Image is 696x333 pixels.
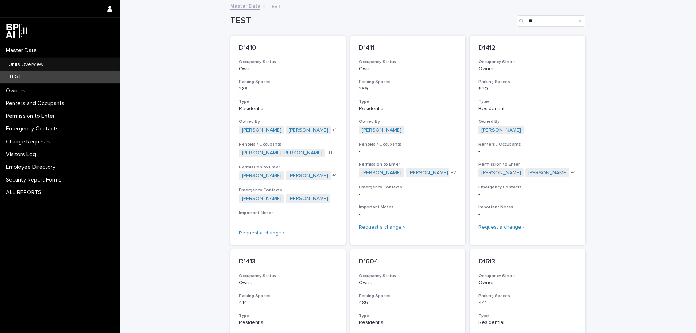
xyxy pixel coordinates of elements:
h3: Occupancy Status [239,59,337,65]
a: [PERSON_NAME] [242,196,281,202]
a: [PERSON_NAME] [242,127,281,133]
p: 441 [478,300,577,306]
h3: Type [239,99,337,105]
input: Search [517,15,585,27]
p: - [478,149,577,155]
p: ALL REPORTS [3,189,47,196]
p: Residential [359,106,457,112]
a: Master Data [230,1,260,10]
h3: Occupancy Status [478,273,577,279]
span: + 1 [328,151,332,155]
h3: Important Notes [478,204,577,210]
p: Owners [3,87,31,94]
h3: Occupancy Status [478,59,577,65]
h3: Renters / Occupants [239,142,337,147]
p: Owner [359,66,457,72]
a: [PERSON_NAME] [528,170,568,176]
h3: Type [478,99,577,105]
h3: Permission to Enter [239,165,337,170]
p: - [359,149,457,155]
img: dwgmcNfxSF6WIOOXiGgu [6,24,27,38]
span: + 4 [571,171,576,175]
h3: Parking Spaces [478,79,577,85]
p: D1613 [478,258,577,266]
p: Emergency Contacts [3,125,65,132]
a: [PERSON_NAME] [289,127,328,133]
a: [PERSON_NAME] [409,170,448,176]
p: 630 [478,86,577,92]
h3: Renters / Occupants [359,142,457,147]
a: Request a change › [359,225,405,230]
p: D1412 [478,44,577,52]
p: Permission to Enter [3,113,61,120]
p: Residential [478,320,577,326]
a: [PERSON_NAME] [362,170,401,176]
p: Owner [239,66,337,72]
h3: Occupancy Status [359,59,457,65]
h3: Renters / Occupants [478,142,577,147]
a: Request a change › [239,230,285,236]
h3: Emergency Contacts [239,187,337,193]
p: Owner [478,66,577,72]
a: Request a change › [478,225,524,230]
p: Visitors Log [3,151,42,158]
h3: Type [359,99,457,105]
p: 486 [359,300,457,306]
p: 389 [359,86,457,92]
p: Residential [478,106,577,112]
p: Owner [239,280,337,286]
h3: Parking Spaces [239,79,337,85]
span: + 1 [332,174,336,178]
p: - [239,217,337,223]
p: Residential [359,320,457,326]
h3: Permission to Enter [478,162,577,167]
h3: Parking Spaces [359,79,457,85]
h3: Parking Spaces [239,293,337,299]
h3: Type [239,313,337,319]
a: D1411Occupancy StatusOwnerParking Spaces389TypeResidentialOwned By[PERSON_NAME] Renters / Occupan... [350,36,466,245]
h3: Owned By [478,119,577,125]
a: D1412Occupancy StatusOwnerParking Spaces630TypeResidentialOwned By[PERSON_NAME] Renters / Occupan... [470,36,585,245]
p: - [478,191,577,197]
p: Units Overview [3,62,49,68]
a: [PERSON_NAME] [289,173,328,179]
p: - [478,211,577,217]
p: - [359,211,457,217]
a: [PERSON_NAME] [362,127,401,133]
h1: TEST [230,16,514,26]
p: Residential [239,106,337,112]
p: Renters and Occupants [3,100,70,107]
h3: Occupancy Status [239,273,337,279]
p: D1411 [359,44,457,52]
a: [PERSON_NAME] [242,173,281,179]
span: + 2 [451,171,456,175]
h3: Owned By [239,119,337,125]
p: Owner [359,280,457,286]
span: + 1 [332,128,336,132]
h3: Permission to Enter [359,162,457,167]
p: TEST [268,2,281,10]
p: D1604 [359,258,457,266]
p: D1410 [239,44,337,52]
p: TEST [3,74,27,80]
p: D1413 [239,258,337,266]
p: 414 [239,300,337,306]
a: [PERSON_NAME] [PERSON_NAME] [242,150,322,156]
h3: Occupancy Status [359,273,457,279]
h3: Owned By [359,119,457,125]
p: Employee Directory [3,164,61,171]
p: Security Report Forms [3,176,67,183]
h3: Emergency Contacts [478,184,577,190]
a: [PERSON_NAME] [481,170,521,176]
h3: Type [478,313,577,319]
h3: Type [359,313,457,319]
h3: Important Notes [359,204,457,210]
h3: Important Notes [239,210,337,216]
p: Residential [239,320,337,326]
p: - [359,191,457,197]
a: [PERSON_NAME] [481,127,521,133]
h3: Parking Spaces [478,293,577,299]
a: [PERSON_NAME] [289,196,328,202]
p: 388 [239,86,337,92]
